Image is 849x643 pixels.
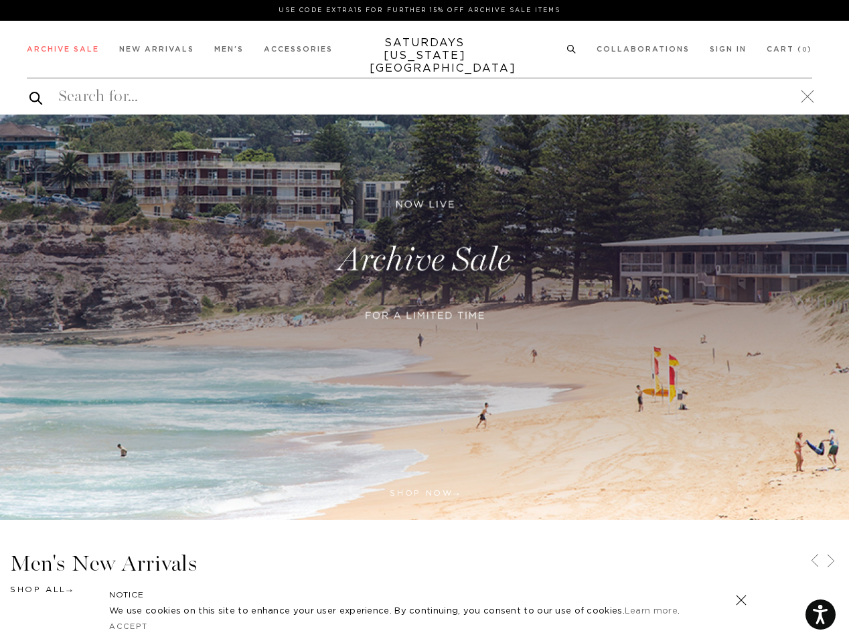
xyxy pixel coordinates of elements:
h3: Men's New Arrivals [10,553,839,575]
a: Sign In [710,46,747,53]
a: Shop All [10,585,72,593]
a: Cart (0) [767,46,812,53]
a: New Arrivals [119,46,194,53]
a: Archive Sale [27,46,99,53]
a: Learn more [625,607,678,616]
a: SATURDAYS[US_STATE][GEOGRAPHIC_DATA] [370,37,480,75]
p: Use Code EXTRA15 for Further 15% Off Archive Sale Items [32,5,807,15]
h5: NOTICE [109,589,740,601]
input: Search for... [27,86,812,107]
small: 0 [802,47,807,53]
p: We use cookies on this site to enhance your user experience. By continuing, you consent to our us... [109,605,692,618]
a: Accept [109,623,148,630]
a: Men's [214,46,244,53]
a: Accessories [264,46,333,53]
a: Collaborations [597,46,690,53]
